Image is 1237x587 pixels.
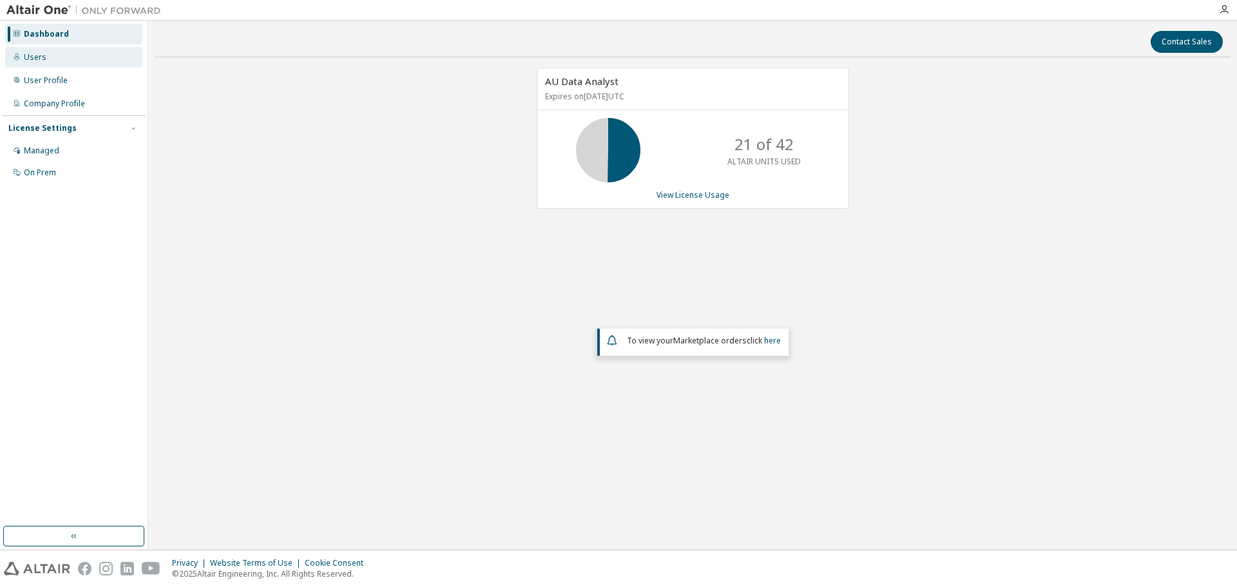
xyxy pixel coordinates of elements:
[305,558,371,568] div: Cookie Consent
[4,562,70,575] img: altair_logo.svg
[627,335,781,346] span: To view your click
[24,168,56,178] div: On Prem
[120,562,134,575] img: linkedin.svg
[142,562,160,575] img: youtube.svg
[657,189,729,200] a: View License Usage
[764,335,781,346] a: here
[545,91,838,102] p: Expires on [DATE] UTC
[78,562,91,575] img: facebook.svg
[734,133,794,155] p: 21 of 42
[24,75,68,86] div: User Profile
[172,568,371,579] p: © 2025 Altair Engineering, Inc. All Rights Reserved.
[1151,31,1223,53] button: Contact Sales
[210,558,305,568] div: Website Terms of Use
[24,29,69,39] div: Dashboard
[24,99,85,109] div: Company Profile
[99,562,113,575] img: instagram.svg
[24,146,59,156] div: Managed
[727,156,801,167] p: ALTAIR UNITS USED
[673,335,747,346] em: Marketplace orders
[545,75,618,88] span: AU Data Analyst
[172,558,210,568] div: Privacy
[6,4,168,17] img: Altair One
[24,52,46,63] div: Users
[8,123,77,133] div: License Settings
